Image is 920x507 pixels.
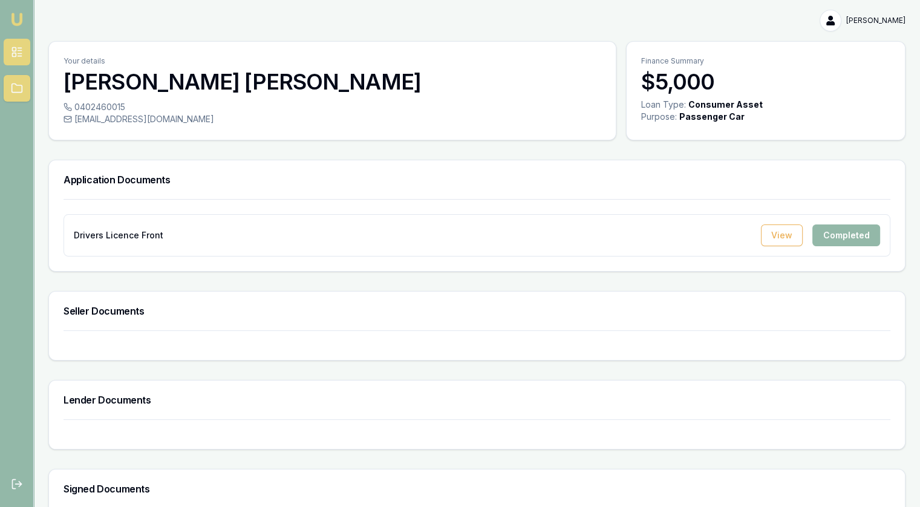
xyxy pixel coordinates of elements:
h3: $5,000 [641,70,890,94]
button: View [761,224,803,246]
span: 0402460015 [74,101,125,113]
p: Your details [64,56,601,66]
div: Passenger Car [679,111,745,123]
p: Drivers Licence Front [74,229,163,241]
h3: [PERSON_NAME] [PERSON_NAME] [64,70,601,94]
span: [PERSON_NAME] [846,16,905,25]
div: Consumer Asset [688,99,763,111]
div: Purpose: [641,111,677,123]
span: [EMAIL_ADDRESS][DOMAIN_NAME] [74,113,214,125]
img: emu-icon-u.png [10,12,24,27]
p: Finance Summary [641,56,890,66]
h3: Signed Documents [64,484,890,494]
h3: Application Documents [64,175,890,185]
div: Completed [812,224,880,246]
h3: Seller Documents [64,306,890,316]
h3: Lender Documents [64,395,890,405]
div: Loan Type: [641,99,686,111]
